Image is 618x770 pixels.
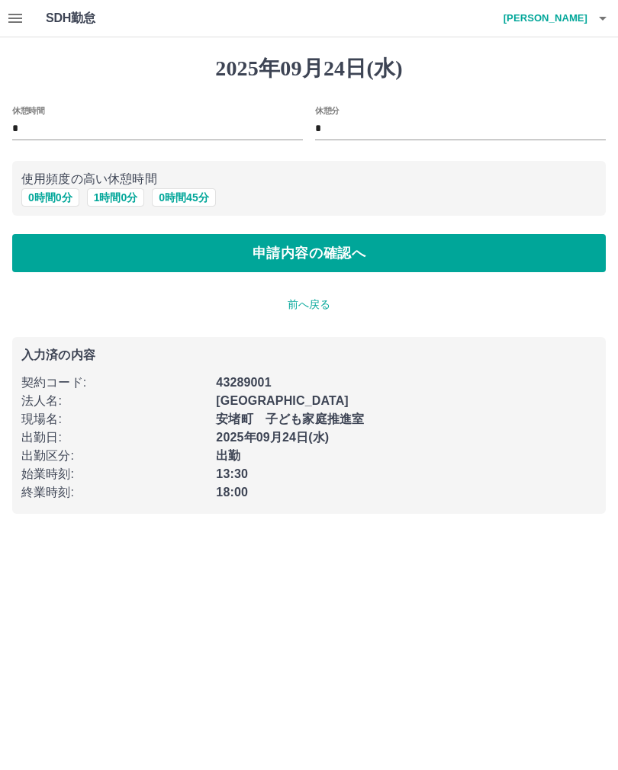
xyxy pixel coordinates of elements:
[87,188,145,207] button: 1時間0分
[12,297,606,313] p: 前へ戻る
[216,449,240,462] b: 出勤
[21,392,207,410] p: 法人名 :
[21,410,207,428] p: 現場名 :
[216,431,329,444] b: 2025年09月24日(水)
[21,170,597,188] p: 使用頻度の高い休憩時間
[216,412,364,425] b: 安堵町 子ども家庭推進室
[152,188,215,207] button: 0時間45分
[12,104,44,116] label: 休憩時間
[21,483,207,502] p: 終業時刻 :
[216,376,271,389] b: 43289001
[315,104,340,116] label: 休憩分
[21,447,207,465] p: 出勤区分 :
[12,56,606,82] h1: 2025年09月24日(水)
[21,374,207,392] p: 契約コード :
[21,349,597,361] p: 入力済の内容
[216,486,248,499] b: 18:00
[21,428,207,447] p: 出勤日 :
[216,394,349,407] b: [GEOGRAPHIC_DATA]
[21,465,207,483] p: 始業時刻 :
[21,188,79,207] button: 0時間0分
[216,467,248,480] b: 13:30
[12,234,606,272] button: 申請内容の確認へ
